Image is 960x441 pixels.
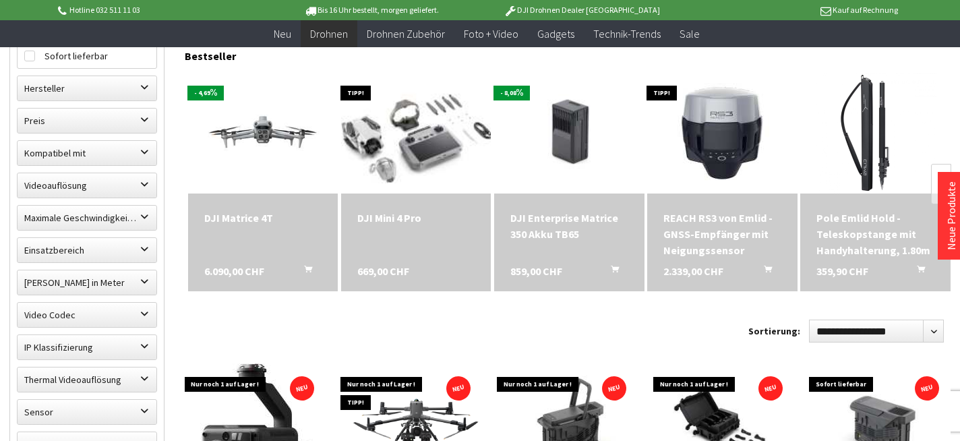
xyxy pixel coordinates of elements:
[816,210,934,258] a: Pole Emlid Hold - Teleskopstange mit Handyhalterung, 1.80m 359,90 CHF In den Warenkorb
[266,2,476,18] p: Bis 16 Uhr bestellt, morgen geliefert.
[367,27,445,40] span: Drohnen Zubehör
[264,20,301,48] a: Neu
[204,263,264,279] span: 6.090,00 CHF
[310,27,348,40] span: Drohnen
[595,263,627,281] button: In den Warenkorb
[494,73,644,193] img: DJI Enterprise Matrice 350 Akku TB65
[55,2,266,18] p: Hotline 032 511 11 03
[661,72,783,194] img: REACH RS3 von Emlid - GNSS-Empfänger mit Neigungssensor
[748,263,780,281] button: In den Warenkorb
[680,27,700,40] span: Sale
[357,263,409,279] span: 669,00 CHF
[204,210,322,226] div: DJI Matrice 4T
[663,263,723,279] span: 2.339,00 CHF
[670,20,709,48] a: Sale
[944,181,958,250] a: Neue Produkte
[188,90,338,175] img: DJI Matrice 4T
[274,27,291,40] span: Neu
[18,335,156,359] label: IP Klassifizierung
[663,210,781,258] div: REACH RS3 von Emlid - GNSS-Empfänger mit Neigungssensor
[18,206,156,230] label: Maximale Geschwindigkeit in km/h
[454,20,528,48] a: Foto + Video
[477,2,687,18] p: DJI Drohnen Dealer [GEOGRAPHIC_DATA]
[18,367,156,392] label: Thermal Videoauflösung
[510,210,628,242] a: DJI Enterprise Matrice 350 Akku TB65 859,00 CHF In den Warenkorb
[510,210,628,242] div: DJI Enterprise Matrice 350 Akku TB65
[18,76,156,100] label: Hersteller
[18,109,156,133] label: Preis
[748,320,800,342] label: Sortierung:
[816,263,868,279] span: 359,90 CHF
[537,27,574,40] span: Gadgets
[18,238,156,262] label: Einsatzbereich
[18,44,156,68] label: Sofort lieferbar
[288,263,320,281] button: In den Warenkorb
[185,36,951,69] div: Bestseller
[18,270,156,295] label: Maximale Flughöhe in Meter
[663,210,781,258] a: REACH RS3 von Emlid - GNSS-Empfänger mit Neigungssensor 2.339,00 CHF In den Warenkorb
[510,263,562,279] span: 859,00 CHF
[18,173,156,198] label: Videoauflösung
[18,400,156,424] label: Sensor
[204,210,322,226] a: DJI Matrice 4T 6.090,00 CHF In den Warenkorb
[301,20,357,48] a: Drohnen
[18,303,156,327] label: Video Codec
[584,20,670,48] a: Technik-Trends
[815,72,936,194] img: Pole Emlid Hold - Teleskopstange mit Handyhalterung, 1.80m
[687,2,897,18] p: Kauf auf Rechnung
[311,49,521,216] img: DJI Mini 4 Pro
[357,210,475,226] div: DJI Mini 4 Pro
[357,20,454,48] a: Drohnen Zubehör
[357,210,475,226] a: DJI Mini 4 Pro 669,00 CHF
[901,263,933,281] button: In den Warenkorb
[18,141,156,165] label: Kompatibel mit
[464,27,518,40] span: Foto + Video
[593,27,661,40] span: Technik-Trends
[816,210,934,258] div: Pole Emlid Hold - Teleskopstange mit Handyhalterung, 1.80m
[528,20,584,48] a: Gadgets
